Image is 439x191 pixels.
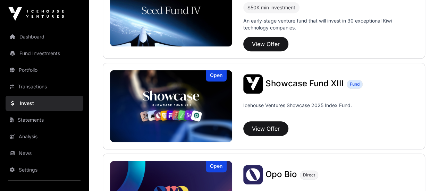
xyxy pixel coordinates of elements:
[6,79,83,94] a: Transactions
[303,172,315,178] span: Direct
[6,29,83,44] a: Dashboard
[6,129,83,144] a: Analysis
[6,96,83,111] a: Invest
[243,121,288,136] button: View Offer
[206,70,227,81] div: Open
[243,2,299,13] div: $50K min investment
[265,79,344,88] a: Showcase Fund XIII
[6,146,83,161] a: News
[6,46,83,61] a: Fund Investments
[6,112,83,128] a: Statements
[243,102,352,109] p: Icehouse Ventures Showcase 2025 Index Fund.
[265,78,344,88] span: Showcase Fund XIII
[350,81,360,87] span: Fund
[265,170,297,179] a: Opo Bio
[6,162,83,177] a: Settings
[265,169,297,179] span: Opo Bio
[404,158,439,191] iframe: Chat Widget
[243,37,288,51] button: View Offer
[206,161,227,172] div: Open
[243,165,263,184] img: Opo Bio
[247,3,295,12] div: $50K min investment
[6,62,83,78] a: Portfolio
[110,70,232,142] img: Showcase Fund XIII
[243,74,263,94] img: Showcase Fund XIII
[110,70,232,142] a: Showcase Fund XIIIOpen
[8,7,64,21] img: Icehouse Ventures Logo
[243,17,418,31] p: An early-stage venture fund that will invest in 30 exceptional Kiwi technology companies.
